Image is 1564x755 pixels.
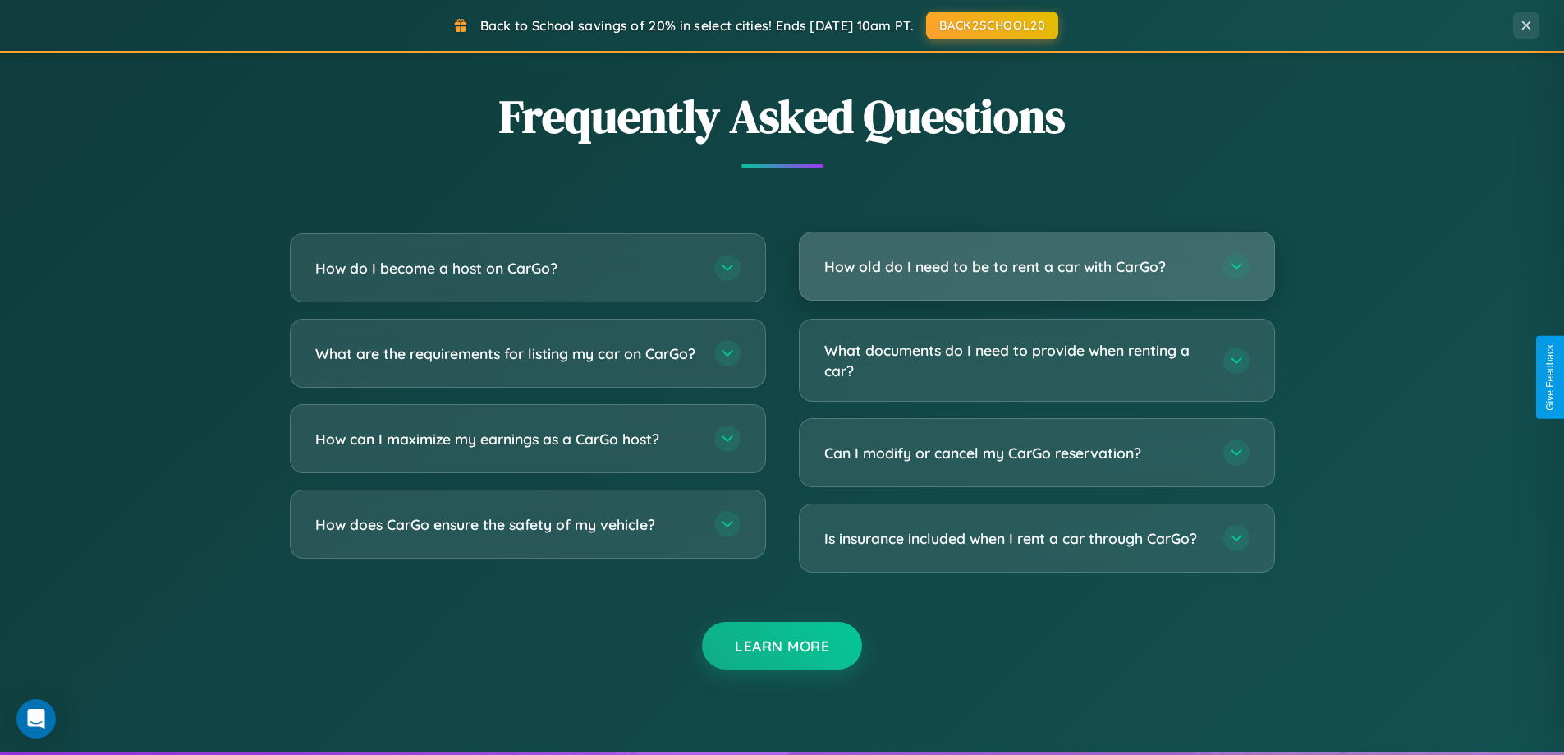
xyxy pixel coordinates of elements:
h3: What are the requirements for listing my car on CarGo? [315,343,698,364]
div: Open Intercom Messenger [16,699,56,739]
span: Back to School savings of 20% in select cities! Ends [DATE] 10am PT. [480,17,914,34]
button: BACK2SCHOOL20 [926,12,1058,39]
h3: Can I modify or cancel my CarGo reservation? [824,443,1207,463]
h2: Frequently Asked Questions [290,85,1275,148]
h3: How does CarGo ensure the safety of my vehicle? [315,514,698,535]
h3: Is insurance included when I rent a car through CarGo? [824,528,1207,549]
h3: How old do I need to be to rent a car with CarGo? [824,256,1207,277]
h3: What documents do I need to provide when renting a car? [824,340,1207,380]
h3: How can I maximize my earnings as a CarGo host? [315,429,698,449]
div: Give Feedback [1544,344,1556,411]
h3: How do I become a host on CarGo? [315,258,698,279]
button: Learn More [702,622,862,670]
